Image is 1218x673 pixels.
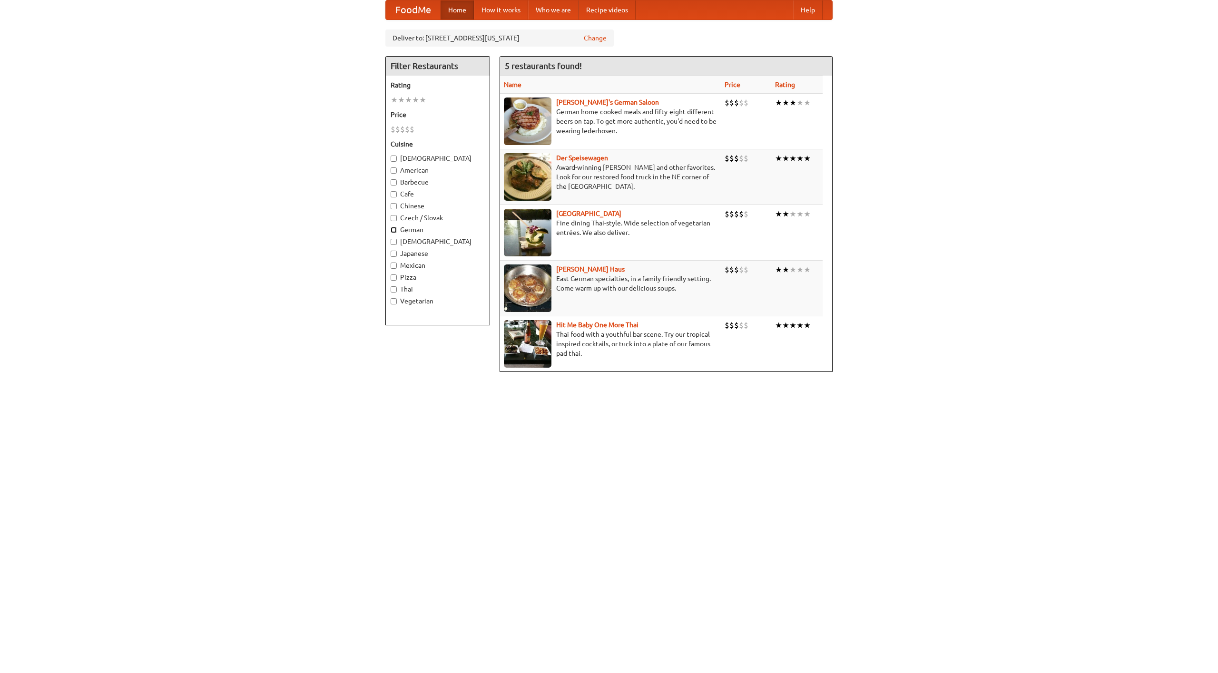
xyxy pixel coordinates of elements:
input: [DEMOGRAPHIC_DATA] [391,156,397,162]
p: East German specialties, in a family-friendly setting. Come warm up with our delicious soups. [504,274,717,293]
input: Thai [391,286,397,293]
li: ★ [782,209,789,219]
label: German [391,225,485,234]
li: $ [729,153,734,164]
li: $ [739,264,744,275]
li: ★ [796,264,804,275]
input: Pizza [391,274,397,281]
label: Barbecue [391,177,485,187]
h5: Rating [391,80,485,90]
label: Japanese [391,249,485,258]
li: ★ [804,153,811,164]
b: Der Speisewagen [556,154,608,162]
li: $ [739,320,744,331]
li: $ [734,320,739,331]
a: Who we are [528,0,579,20]
li: ★ [796,209,804,219]
li: $ [744,209,748,219]
li: $ [729,98,734,108]
a: Name [504,81,521,88]
li: $ [729,209,734,219]
p: German home-cooked meals and fifty-eight different beers on tap. To get more authentic, you'd nee... [504,107,717,136]
li: $ [734,264,739,275]
img: speisewagen.jpg [504,153,551,201]
input: Czech / Slovak [391,215,397,221]
li: $ [739,153,744,164]
li: $ [744,153,748,164]
a: Help [793,0,823,20]
a: Hit Me Baby One More Thai [556,321,638,329]
li: ★ [789,209,796,219]
input: Vegetarian [391,298,397,304]
label: Thai [391,284,485,294]
li: $ [744,98,748,108]
a: FoodMe [386,0,441,20]
input: Cafe [391,191,397,197]
img: babythai.jpg [504,320,551,368]
a: How it works [474,0,528,20]
li: ★ [775,209,782,219]
li: ★ [782,153,789,164]
li: ★ [775,264,782,275]
li: $ [734,153,739,164]
img: kohlhaus.jpg [504,264,551,312]
label: Czech / Slovak [391,213,485,223]
input: Japanese [391,251,397,257]
a: Home [441,0,474,20]
label: Chinese [391,201,485,211]
li: ★ [804,264,811,275]
li: ★ [391,95,398,105]
a: Change [584,33,607,43]
li: $ [725,264,729,275]
li: ★ [804,320,811,331]
a: [PERSON_NAME] Haus [556,265,625,273]
h5: Cuisine [391,139,485,149]
li: ★ [796,98,804,108]
input: German [391,227,397,233]
li: ★ [775,98,782,108]
li: ★ [796,320,804,331]
a: Recipe videos [579,0,636,20]
li: ★ [789,264,796,275]
li: $ [739,209,744,219]
li: $ [744,320,748,331]
li: $ [395,124,400,135]
a: Price [725,81,740,88]
li: $ [739,98,744,108]
h4: Filter Restaurants [386,57,490,76]
div: Deliver to: [STREET_ADDRESS][US_STATE] [385,29,614,47]
li: ★ [782,264,789,275]
li: $ [729,320,734,331]
input: [DEMOGRAPHIC_DATA] [391,239,397,245]
img: esthers.jpg [504,98,551,145]
li: $ [734,98,739,108]
li: ★ [419,95,426,105]
a: [PERSON_NAME]'s German Saloon [556,98,659,106]
p: Thai food with a youthful bar scene. Try our tropical inspired cocktails, or tuck into a plate of... [504,330,717,358]
li: $ [729,264,734,275]
li: ★ [804,209,811,219]
label: American [391,166,485,175]
li: ★ [775,153,782,164]
li: $ [725,320,729,331]
label: [DEMOGRAPHIC_DATA] [391,154,485,163]
li: $ [734,209,739,219]
label: Cafe [391,189,485,199]
label: Pizza [391,273,485,282]
h5: Price [391,110,485,119]
li: ★ [789,320,796,331]
p: Award-winning [PERSON_NAME] and other favorites. Look for our restored food truck in the NE corne... [504,163,717,191]
input: Barbecue [391,179,397,185]
li: $ [391,124,395,135]
label: [DEMOGRAPHIC_DATA] [391,237,485,246]
li: $ [725,209,729,219]
img: satay.jpg [504,209,551,256]
input: American [391,167,397,174]
li: $ [405,124,410,135]
label: Vegetarian [391,296,485,306]
li: ★ [398,95,405,105]
a: [GEOGRAPHIC_DATA] [556,210,621,217]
